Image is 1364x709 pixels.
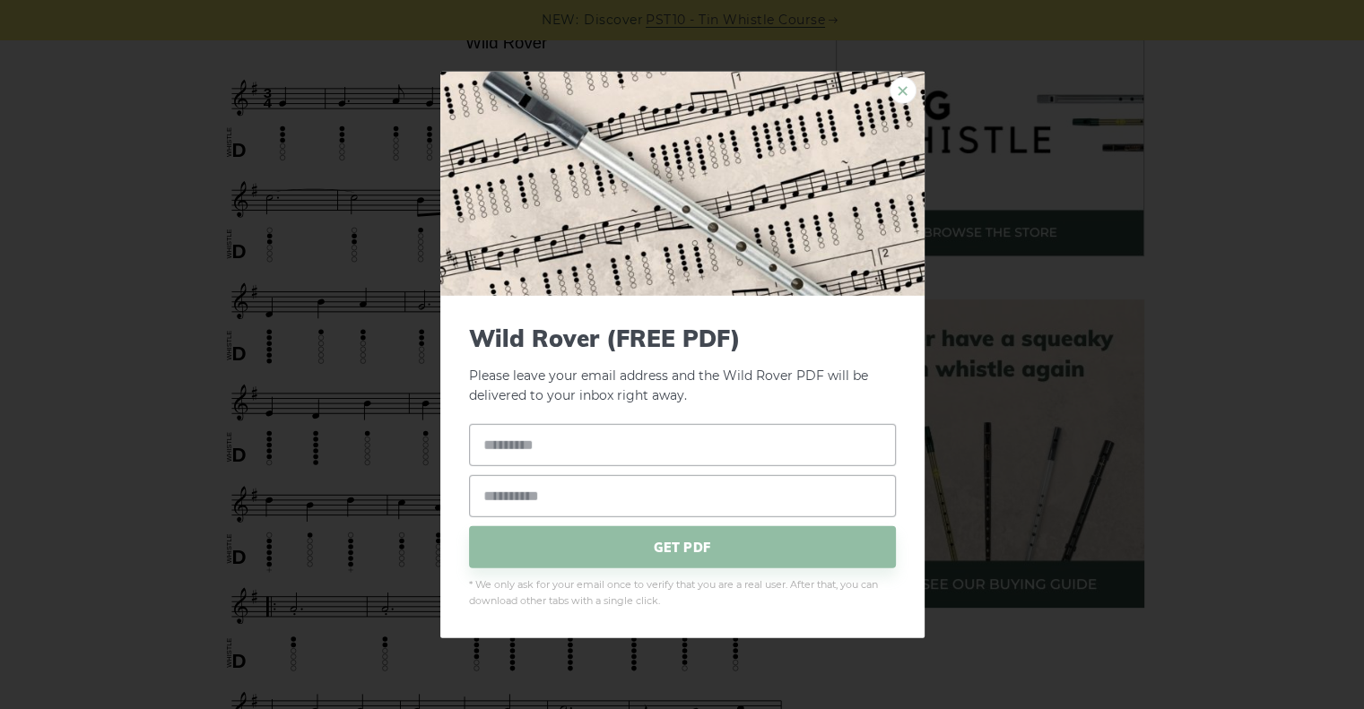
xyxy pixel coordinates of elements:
[890,76,917,103] a: ×
[469,526,896,568] span: GET PDF
[469,324,896,406] p: Please leave your email address and the Wild Rover PDF will be delivered to your inbox right away.
[469,324,896,351] span: Wild Rover (FREE PDF)
[469,577,896,610] span: * We only ask for your email once to verify that you are a real user. After that, you can downloa...
[440,71,925,295] img: Tin Whistle Tab Preview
